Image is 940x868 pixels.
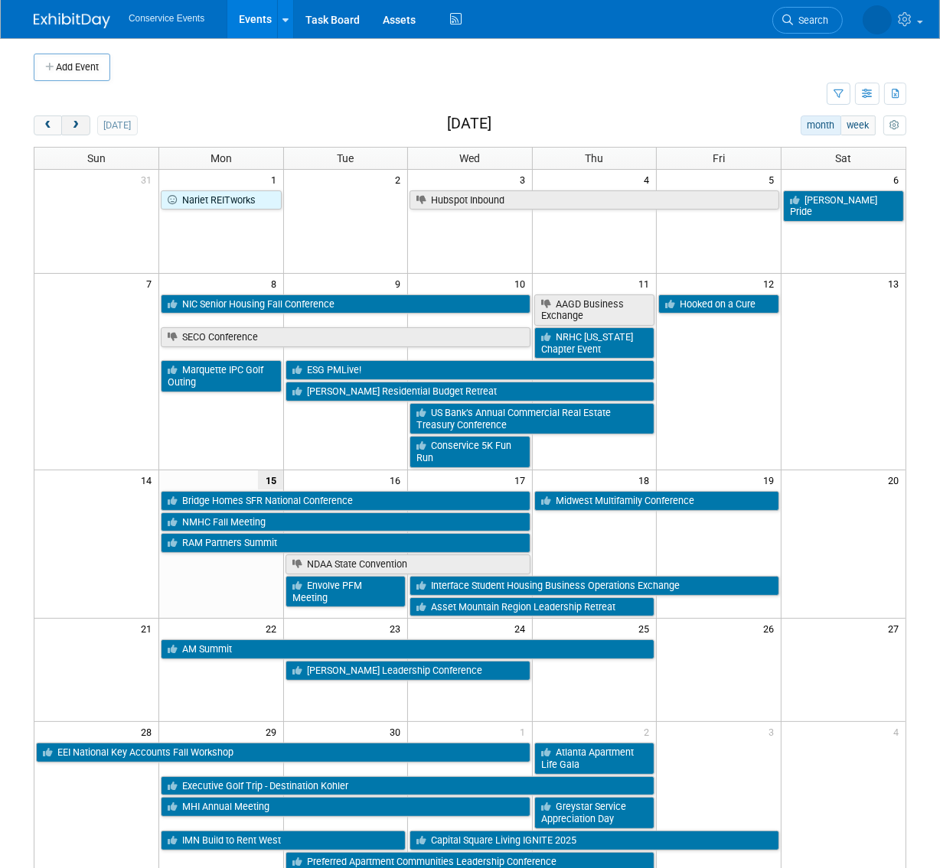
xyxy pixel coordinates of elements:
[393,170,407,189] span: 2
[835,152,851,164] span: Sat
[264,619,283,638] span: 22
[793,15,828,26] span: Search
[772,7,843,34] a: Search
[145,274,158,293] span: 7
[410,597,654,617] a: Asset Mountain Region Leadership Retreat
[139,619,158,638] span: 21
[211,152,232,164] span: Mon
[459,152,480,164] span: Wed
[269,170,283,189] span: 1
[34,115,62,135] button: prev
[889,121,899,131] i: Personalize Calendar
[139,170,158,189] span: 31
[388,722,407,741] span: 30
[883,115,906,135] button: myCustomButton
[642,170,656,189] span: 4
[637,274,656,293] span: 11
[286,360,655,380] a: ESG PMLive!
[762,470,781,489] span: 19
[388,619,407,638] span: 23
[863,5,892,34] img: Amiee Griffey
[513,619,532,638] span: 24
[61,115,90,135] button: next
[161,512,530,532] a: NMHC Fall Meeting
[87,152,106,164] span: Sun
[286,382,655,401] a: [PERSON_NAME] Residential Budget Retreat
[337,152,354,164] span: Tue
[447,115,491,132] h2: [DATE]
[161,639,654,659] a: AM Summit
[264,722,283,741] span: 29
[713,152,725,164] span: Fri
[410,831,779,850] a: Capital Square Living IGNITE 2025
[637,470,656,489] span: 18
[161,294,530,314] a: NIC Senior Housing Fall Conference
[139,722,158,741] span: 28
[286,576,406,607] a: Envolve PFM Meeting
[34,13,110,28] img: ExhibitDay
[534,743,655,774] a: Atlanta Apartment Life Gala
[410,576,779,596] a: Interface Student Housing Business Operations Exchange
[518,722,532,741] span: 1
[139,470,158,489] span: 14
[762,274,781,293] span: 12
[518,170,532,189] span: 3
[801,115,841,135] button: month
[388,470,407,489] span: 16
[534,294,655,326] a: AAGD Business Exchange
[767,722,781,741] span: 3
[161,327,530,347] a: SECO Conference
[783,190,904,222] a: [PERSON_NAME] Pride
[886,470,906,489] span: 20
[513,470,532,489] span: 17
[393,274,407,293] span: 9
[286,661,530,681] a: [PERSON_NAME] Leadership Conference
[97,115,138,135] button: [DATE]
[886,619,906,638] span: 27
[161,533,530,553] a: RAM Partners Summit
[637,619,656,638] span: 25
[258,470,283,489] span: 15
[892,170,906,189] span: 6
[286,554,530,574] a: NDAA State Convention
[534,491,779,511] a: Midwest Multifamily Conference
[534,797,655,828] a: Greystar Service Appreciation Day
[269,274,283,293] span: 8
[161,360,282,392] a: Marquette IPC Golf Outing
[534,327,655,359] a: NRHC [US_STATE] Chapter Event
[36,743,530,762] a: EEI National Key Accounts Fall Workshop
[161,491,530,511] a: Bridge Homes SFR National Conference
[410,403,654,434] a: US Bank’s Annual Commercial Real Estate Treasury Conference
[410,190,779,210] a: Hubspot Inbound
[892,722,906,741] span: 4
[34,54,110,81] button: Add Event
[886,274,906,293] span: 13
[161,797,530,817] a: MHI Annual Meeting
[762,619,781,638] span: 26
[642,722,656,741] span: 2
[513,274,532,293] span: 10
[161,831,406,850] a: IMN Build to Rent West
[586,152,604,164] span: Thu
[840,115,876,135] button: week
[410,436,530,467] a: Conservice 5K Fun Run
[767,170,781,189] span: 5
[129,13,204,24] span: Conservice Events
[658,294,779,314] a: Hooked on a Cure
[161,190,282,210] a: Nariet REITworks
[161,776,654,796] a: Executive Golf Trip - Destination Kohler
